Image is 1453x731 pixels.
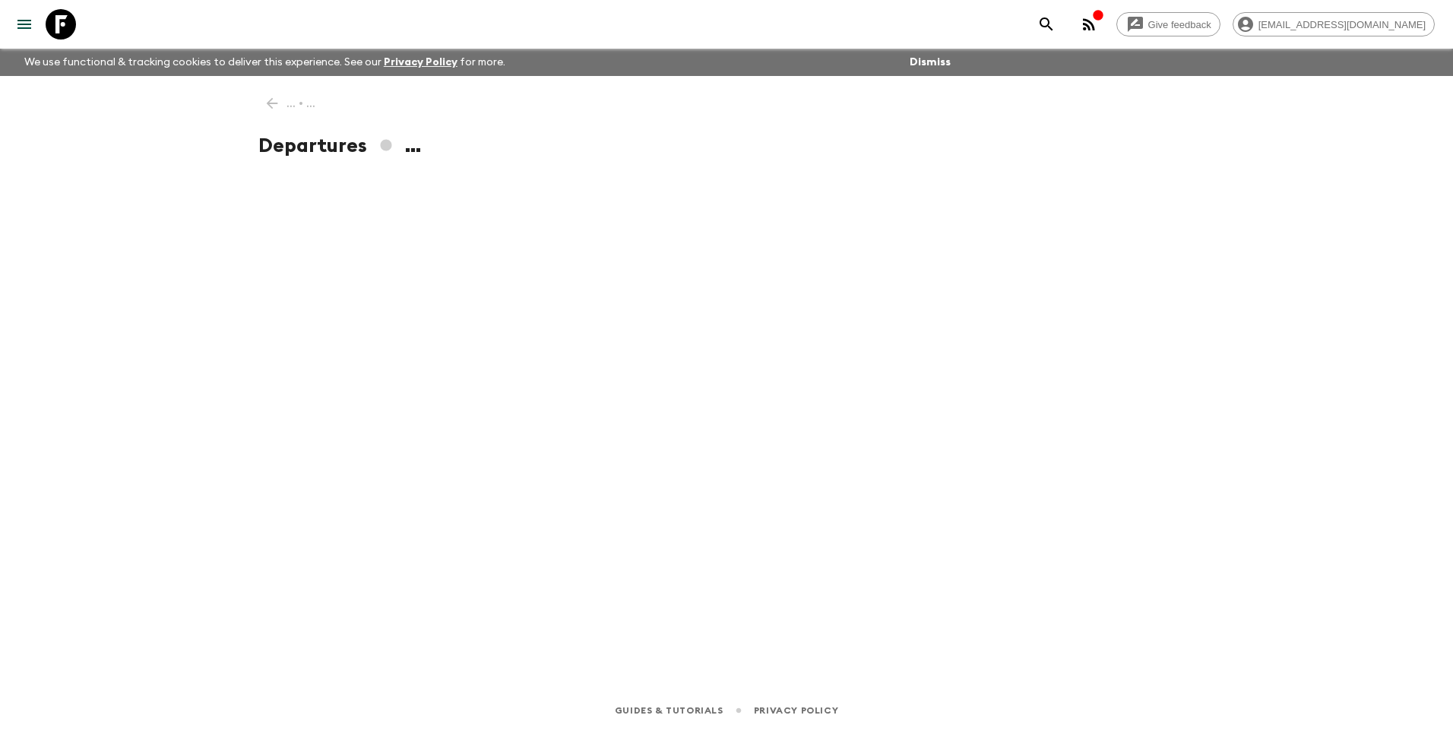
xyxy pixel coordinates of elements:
span: [EMAIL_ADDRESS][DOMAIN_NAME] [1250,19,1434,30]
p: We use functional & tracking cookies to deliver this experience. See our for more. [18,49,511,76]
span: Give feedback [1140,19,1220,30]
a: Give feedback [1116,12,1220,36]
button: menu [9,9,40,40]
div: [EMAIL_ADDRESS][DOMAIN_NAME] [1233,12,1435,36]
a: Privacy Policy [384,57,457,68]
button: Dismiss [906,52,954,73]
a: Guides & Tutorials [615,702,723,719]
h1: Departures ... [258,131,1195,161]
button: search adventures [1031,9,1062,40]
a: Privacy Policy [754,702,838,719]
